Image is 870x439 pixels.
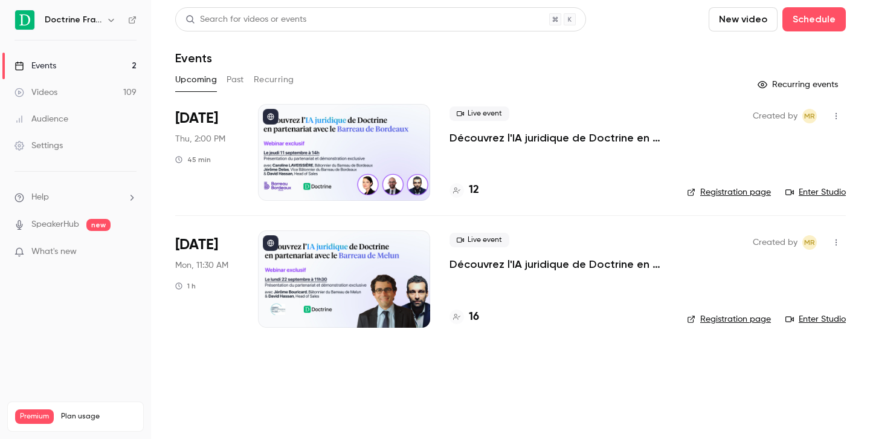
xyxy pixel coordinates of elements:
button: Past [227,70,244,89]
div: Sep 11 Thu, 2:00 PM (Europe/Paris) [175,104,239,201]
span: [DATE] [175,109,218,128]
h4: 12 [469,182,479,198]
img: Doctrine France [15,10,34,30]
div: Audience [14,113,68,125]
span: MR [804,235,815,250]
span: Live event [449,233,509,247]
span: new [86,219,111,231]
a: Registration page [687,186,771,198]
span: Plan usage [61,412,136,421]
span: Help [31,191,49,204]
div: Events [14,60,56,72]
iframe: Noticeable Trigger [122,247,137,258]
a: SpeakerHub [31,218,79,231]
div: 1 h [175,281,196,291]
li: help-dropdown-opener [14,191,137,204]
a: 12 [449,182,479,198]
a: Découvrez l'IA juridique de Doctrine en partenariat avec le Barreau de Melun [449,257,668,272]
a: Registration page [687,313,771,325]
a: Enter Studio [785,313,846,325]
span: Marguerite Rubin de Cervens [802,109,817,123]
h4: 16 [469,309,479,325]
button: Schedule [782,7,846,31]
h6: Doctrine France [45,14,101,26]
span: Created by [753,109,797,123]
span: Thu, 2:00 PM [175,133,225,145]
div: Videos [14,86,57,99]
button: Recurring events [752,75,846,94]
span: What's new [31,246,77,258]
button: Recurring [254,70,294,89]
span: MR [804,109,815,123]
a: 16 [449,309,479,325]
span: Live event [449,106,509,121]
div: Search for videos or events [185,13,306,26]
span: [DATE] [175,235,218,255]
a: Enter Studio [785,186,846,198]
span: Mon, 11:30 AM [175,259,228,272]
a: Découvrez l'IA juridique de Doctrine en partenariat avec le Barreau de Bordeaux [449,131,668,145]
h1: Events [175,51,212,65]
div: 45 min [175,155,211,164]
span: Created by [753,235,797,250]
div: Settings [14,140,63,152]
div: Sep 22 Mon, 11:30 AM (Europe/Paris) [175,230,239,327]
button: New video [709,7,778,31]
button: Upcoming [175,70,217,89]
span: Premium [15,409,54,424]
span: Marguerite Rubin de Cervens [802,235,817,250]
